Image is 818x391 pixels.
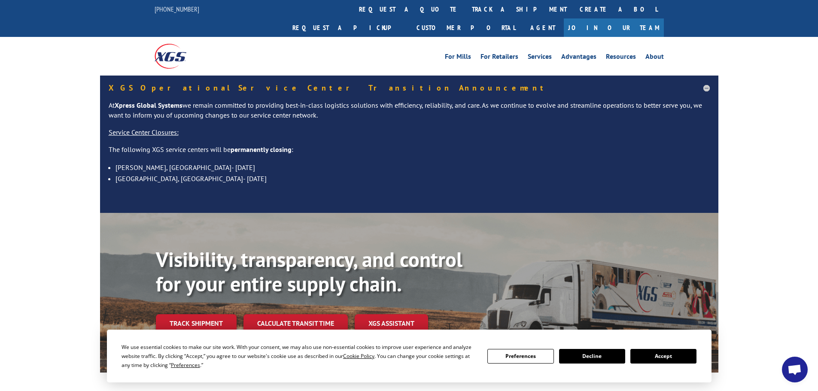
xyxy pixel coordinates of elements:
[487,349,553,364] button: Preferences
[156,314,237,332] a: Track shipment
[559,349,625,364] button: Decline
[155,5,199,13] a: [PHONE_NUMBER]
[630,349,696,364] button: Accept
[645,53,664,63] a: About
[410,18,522,37] a: Customer Portal
[561,53,596,63] a: Advantages
[528,53,552,63] a: Services
[109,145,710,162] p: The following XGS service centers will be :
[231,145,292,154] strong: permanently closing
[115,101,182,109] strong: Xpress Global Systems
[107,330,712,382] div: Cookie Consent Prompt
[445,53,471,63] a: For Mills
[116,162,710,173] li: [PERSON_NAME], [GEOGRAPHIC_DATA]- [DATE]
[782,357,808,382] a: Open chat
[480,53,518,63] a: For Retailers
[116,173,710,184] li: [GEOGRAPHIC_DATA], [GEOGRAPHIC_DATA]- [DATE]
[343,352,374,360] span: Cookie Policy
[355,314,428,333] a: XGS ASSISTANT
[564,18,664,37] a: Join Our Team
[109,84,710,92] h5: XGS Operational Service Center Transition Announcement
[109,128,179,136] u: Service Center Closures:
[156,246,462,297] b: Visibility, transparency, and control for your entire supply chain.
[606,53,636,63] a: Resources
[286,18,410,37] a: Request a pickup
[122,343,477,370] div: We use essential cookies to make our site work. With your consent, we may also use non-essential ...
[243,314,348,333] a: Calculate transit time
[109,100,710,128] p: At we remain committed to providing best-in-class logistics solutions with efficiency, reliabilit...
[522,18,564,37] a: Agent
[171,361,200,369] span: Preferences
